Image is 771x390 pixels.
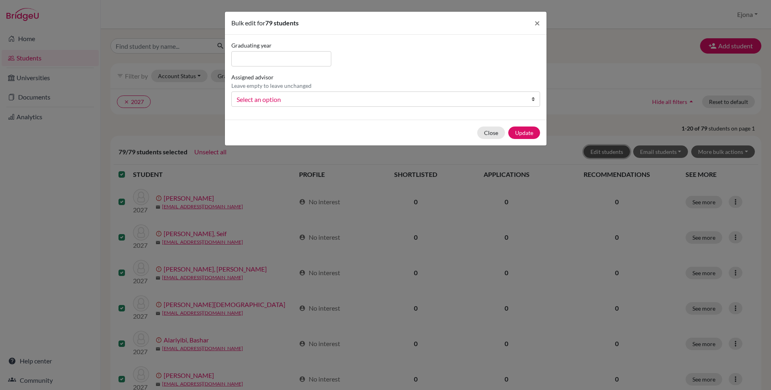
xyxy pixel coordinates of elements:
label: Assigned advisor [231,73,312,90]
button: Close [477,127,505,139]
span: 79 students [265,19,299,27]
span: Select an option [237,94,524,105]
label: Graduating year [231,41,332,50]
span: × [534,17,540,29]
span: Bulk edit for [231,19,265,27]
button: Close [528,12,547,34]
p: Leave empty to leave unchanged [231,81,312,90]
button: Update [508,127,540,139]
